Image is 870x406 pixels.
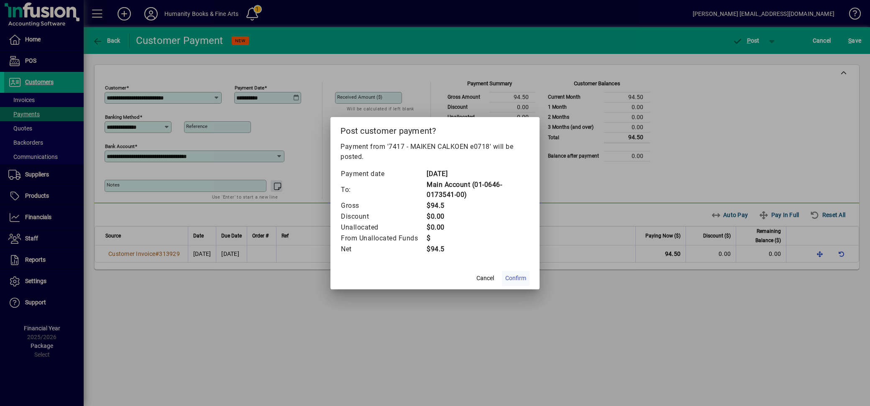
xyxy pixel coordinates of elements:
[502,271,530,286] button: Confirm
[476,274,494,283] span: Cancel
[340,200,426,211] td: Gross
[426,179,530,200] td: Main Account (01-0646-0173541-00)
[340,233,426,244] td: From Unallocated Funds
[472,271,499,286] button: Cancel
[426,233,530,244] td: $
[340,244,426,255] td: Net
[340,222,426,233] td: Unallocated
[340,179,426,200] td: To:
[340,169,426,179] td: Payment date
[426,200,530,211] td: $94.5
[426,244,530,255] td: $94.5
[426,211,530,222] td: $0.00
[340,211,426,222] td: Discount
[426,222,530,233] td: $0.00
[340,142,530,162] p: Payment from '7417 - MAIKEN CALKOEN e0718' will be posted.
[505,274,526,283] span: Confirm
[426,169,530,179] td: [DATE]
[330,117,540,141] h2: Post customer payment?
